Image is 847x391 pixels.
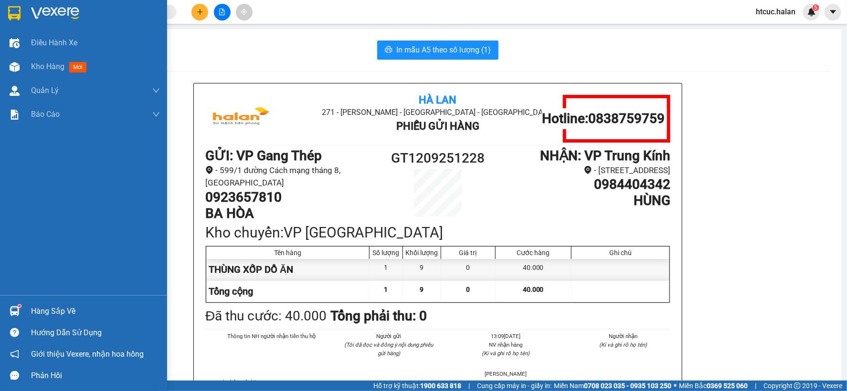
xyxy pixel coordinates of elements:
[69,62,86,72] span: mới
[377,41,498,60] button: printerIn mẫu A5 theo số lượng (1)
[219,9,225,15] span: file-add
[813,4,819,11] sup: 5
[197,9,203,15] span: plus
[707,382,748,390] strong: 0369 525 060
[441,259,496,280] div: 0
[466,286,470,293] span: 0
[12,12,84,60] img: logo.jpg
[31,326,160,340] div: Hướng dẫn sử dụng
[224,332,319,340] li: Thông tin NH người nhận tiền thu hộ
[403,259,441,280] div: 9
[540,148,670,164] b: NHẬN : VP Trung Kính
[345,341,433,357] i: (Tôi đã đọc và đồng ý nội dung phiếu gửi hàng)
[205,306,327,327] div: Đã thu cước : 40.000
[794,382,801,389] span: copyright
[89,23,399,35] li: 271 - [PERSON_NAME] - [GEOGRAPHIC_DATA] - [GEOGRAPHIC_DATA]
[8,6,21,21] img: logo-vxr
[241,9,247,15] span: aim
[829,8,837,16] span: caret-down
[444,249,493,257] div: Giá trị
[31,369,160,383] div: Phản hồi
[10,371,19,380] span: message
[420,286,423,293] span: 9
[405,249,438,257] div: Khối lượng
[468,381,470,391] span: |
[205,164,380,189] li: - 599/1 đường Cách mạng tháng 8, [GEOGRAPHIC_DATA]
[191,4,208,21] button: plus
[372,249,400,257] div: Số lượng
[31,108,60,120] span: Báo cáo
[209,286,253,297] span: Tổng cộng
[679,381,748,391] span: Miền Bắc
[205,148,322,164] b: GỬI : VP Gang Thép
[459,370,553,378] li: [PERSON_NAME]
[420,382,461,390] strong: 1900 633 818
[209,249,367,257] div: Tên hàng
[482,350,530,357] i: (Kí và ghi rõ họ tên)
[283,106,593,118] li: 271 - [PERSON_NAME] - [GEOGRAPHIC_DATA] - [GEOGRAPHIC_DATA]
[152,111,160,118] span: down
[330,308,427,324] b: Tổng phải thu: 0
[459,332,553,340] li: 13:09[DATE]
[554,381,671,391] span: Miền Nam
[31,348,144,360] span: Giới thiệu Vexere, nhận hoa hồng
[385,46,392,55] span: printer
[814,4,817,11] span: 5
[370,259,403,280] div: 1
[152,87,160,94] span: down
[205,206,380,222] h1: BA HÒA
[496,193,670,209] h1: HÙNG
[825,4,841,21] button: caret-down
[477,381,551,391] span: Cung cấp máy in - giấy in:
[342,332,436,340] li: Người gửi
[31,304,160,319] div: Hàng sắp về
[10,306,20,316] img: warehouse-icon
[380,148,496,169] h1: GT1209251228
[396,120,479,132] b: Phiếu Gửi Hàng
[576,332,671,340] li: Người nhận
[396,44,491,56] span: In mẫu A5 theo số lượng (1)
[10,328,19,337] span: question-circle
[10,62,20,72] img: warehouse-icon
[542,111,665,127] h1: Hotline: 0838759759
[10,86,20,96] img: warehouse-icon
[236,4,253,21] button: aim
[584,382,671,390] strong: 0708 023 035 - 0935 103 250
[12,65,128,81] b: GỬI : VP Gang Thép
[584,166,592,174] span: environment
[205,189,380,206] h1: 0923657810
[496,259,572,280] div: 40.000
[10,38,20,48] img: warehouse-icon
[496,176,670,193] h1: 0984404342
[205,221,670,244] div: Kho chuyển: VP [GEOGRAPHIC_DATA]
[205,95,277,143] img: logo.jpg
[748,6,803,18] span: htcuc.halan
[373,381,461,391] span: Hỗ trợ kỹ thuật:
[419,94,456,106] b: Hà Lan
[10,350,19,359] span: notification
[384,286,388,293] span: 1
[674,384,677,388] span: ⚪️
[574,249,667,257] div: Ghi chú
[31,62,64,71] span: Kho hàng
[807,8,816,16] img: icon-new-feature
[31,84,59,96] span: Quản Lý
[18,305,21,308] sup: 1
[214,4,231,21] button: file-add
[459,340,553,349] li: NV nhận hàng
[523,286,544,293] span: 40.000
[206,259,370,280] div: THÙNG XỐP DỒ ĂN
[10,110,20,120] img: solution-icon
[498,249,569,257] div: Cước hàng
[205,166,213,174] span: environment
[31,37,77,49] span: Điều hành xe
[599,341,647,348] i: (Kí và ghi rõ họ tên)
[496,164,670,177] li: - [STREET_ADDRESS]
[755,381,756,391] span: |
